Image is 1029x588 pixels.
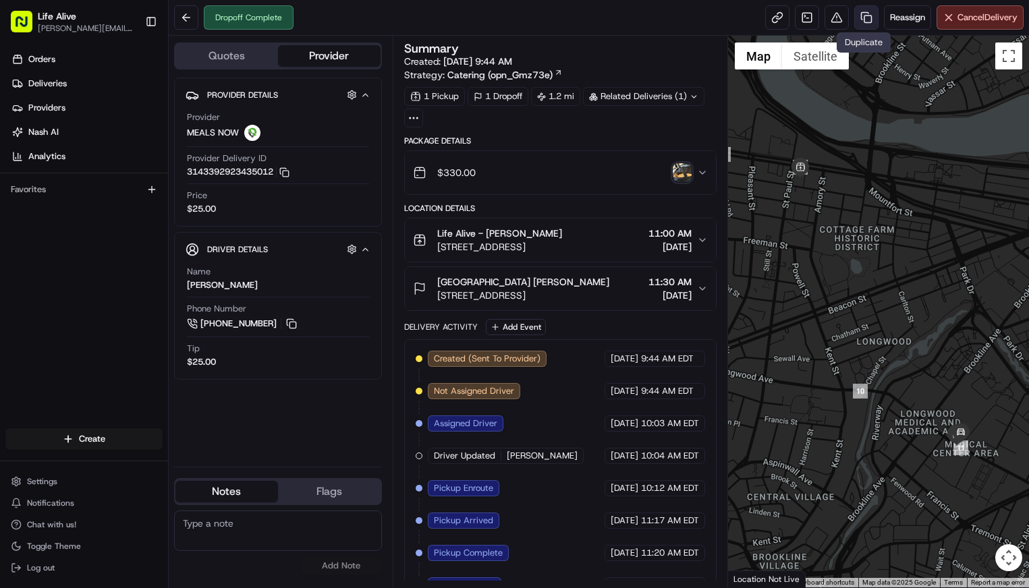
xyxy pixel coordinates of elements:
[971,579,1025,586] a: Report a map error
[853,384,868,399] div: 10
[884,5,931,30] button: Reassign
[611,547,638,559] span: [DATE]
[27,519,76,530] span: Chat with us!
[611,353,638,365] span: [DATE]
[437,289,609,302] span: [STREET_ADDRESS]
[944,579,963,586] a: Terms (opens in new tab)
[648,240,692,254] span: [DATE]
[731,570,776,587] img: Google
[175,45,278,67] button: Quotes
[187,303,246,315] span: Phone Number
[611,417,638,430] span: [DATE]
[862,579,936,586] span: Map data ©2025 Google
[187,266,211,278] span: Name
[641,450,699,462] span: 10:04 AM EDT
[507,450,578,462] span: [PERSON_NAME]
[611,482,638,494] span: [DATE]
[728,570,806,587] div: Location Not Live
[27,498,74,508] span: Notifications
[434,547,503,559] span: Pickup Complete
[187,127,239,139] span: MEALS NOW
[890,11,925,24] span: Reassign
[244,125,260,141] img: melas_now_logo.png
[28,126,59,138] span: Nash AI
[434,482,493,494] span: Pickup Enroute
[5,428,163,450] button: Create
[937,5,1024,30] button: CancelDelivery
[716,147,731,162] div: 8
[611,514,638,527] span: [DATE]
[434,417,497,430] span: Assigned Driver
[28,150,65,163] span: Analytics
[611,385,638,397] span: [DATE]
[27,562,55,573] span: Log out
[187,316,299,331] a: [PHONE_NUMBER]
[5,73,168,94] a: Deliveries
[187,152,267,165] span: Provider Delivery ID
[405,267,716,310] button: [GEOGRAPHIC_DATA] [PERSON_NAME][STREET_ADDRESS]11:30 AM[DATE]
[735,42,782,69] button: Show street map
[404,55,512,68] span: Created:
[673,163,692,182] img: photo_proof_of_delivery image
[5,515,163,534] button: Chat with us!
[434,514,493,527] span: Pickup Arrived
[404,42,459,55] h3: Summary
[837,32,891,53] div: Duplicate
[5,558,163,577] button: Log out
[957,11,1018,24] span: Cancel Delivery
[648,289,692,302] span: [DATE]
[5,146,168,167] a: Analytics
[486,319,546,335] button: Add Event
[187,111,220,123] span: Provider
[405,218,716,262] button: Life Alive - [PERSON_NAME][STREET_ADDRESS]11:00 AM[DATE]
[796,578,854,587] button: Keyboard shortcuts
[641,385,694,397] span: 9:44 AM EDT
[405,151,716,194] button: $330.00photo_proof_of_delivery image
[468,87,528,106] div: 1 Dropoff
[5,494,163,512] button: Notifications
[953,440,968,455] div: 11
[583,87,704,106] div: Related Deliveries (1)
[641,514,699,527] span: 11:17 AM EDT
[437,275,609,289] span: [GEOGRAPHIC_DATA] [PERSON_NAME]
[200,318,277,330] span: [PHONE_NUMBER]
[782,42,849,69] button: Show satellite imagery
[447,68,553,82] span: Catering (opn_Gmz73e)
[443,55,512,67] span: [DATE] 9:44 AM
[278,45,381,67] button: Provider
[995,42,1022,69] button: Toggle fullscreen view
[5,97,168,119] a: Providers
[278,481,381,502] button: Flags
[531,87,580,106] div: 1.2 mi
[404,136,717,146] div: Package Details
[404,322,478,332] div: Delivery Activity
[79,433,105,445] span: Create
[434,450,495,462] span: Driver Updated
[186,84,370,106] button: Provider Details
[186,238,370,260] button: Driver Details
[38,23,134,34] button: [PERSON_NAME][EMAIL_ADDRESS][DOMAIN_NAME]
[404,87,465,106] div: 1 Pickup
[27,476,57,487] span: Settings
[187,356,216,368] div: $25.00
[38,9,76,23] button: Life Alive
[641,547,699,559] span: 11:20 AM EDT
[995,544,1022,571] button: Map camera controls
[404,68,563,82] div: Strategy:
[187,343,200,355] span: Tip
[447,68,563,82] a: Catering (opn_Gmz73e)
[641,417,699,430] span: 10:03 AM EDT
[611,450,638,462] span: [DATE]
[437,166,476,179] span: $330.00
[28,78,67,90] span: Deliveries
[731,570,776,587] a: Open this area in Google Maps (opens a new window)
[175,481,278,502] button: Notes
[434,353,540,365] span: Created (Sent To Provider)
[187,189,207,202] span: Price
[5,121,168,143] a: Nash AI
[5,179,163,200] div: Favorites
[28,53,55,65] span: Orders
